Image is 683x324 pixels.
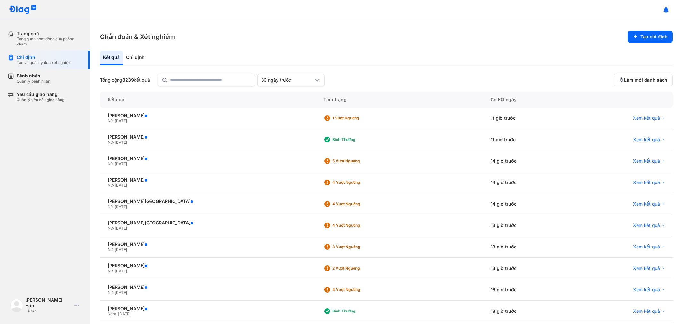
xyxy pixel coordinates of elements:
[633,180,660,185] span: Xem kết quả
[108,161,113,166] span: Nữ
[108,284,308,290] div: [PERSON_NAME]
[113,269,115,273] span: -
[115,183,127,188] span: [DATE]
[633,158,660,164] span: Xem kết quả
[17,73,50,79] div: Bệnh nhân
[483,172,571,193] div: 14 giờ trước
[108,306,308,312] div: [PERSON_NAME]
[10,299,23,312] img: logo
[108,177,308,183] div: [PERSON_NAME]
[118,312,131,316] span: [DATE]
[113,290,115,295] span: -
[633,137,660,142] span: Xem kết quả
[17,97,64,102] div: Quản lý yêu cầu giao hàng
[483,236,571,258] div: 13 giờ trước
[108,269,113,273] span: Nữ
[108,241,308,247] div: [PERSON_NAME]
[483,150,571,172] div: 14 giờ trước
[483,279,571,301] div: 16 giờ trước
[25,309,72,314] div: Lễ tân
[25,297,72,309] div: [PERSON_NAME] Hợp
[108,290,113,295] span: Nữ
[332,201,384,207] div: 4 Vượt ngưỡng
[113,226,115,231] span: -
[17,31,82,36] div: Trang chủ
[115,269,127,273] span: [DATE]
[633,223,660,228] span: Xem kết quả
[633,115,660,121] span: Xem kết quả
[332,244,384,249] div: 3 Vượt ngưỡng
[614,74,673,86] button: Làm mới danh sách
[332,158,384,164] div: 5 Vượt ngưỡng
[108,312,116,316] span: Nam
[17,92,64,97] div: Yêu cầu giao hàng
[17,36,82,47] div: Tổng quan hoạt động của phòng khám
[113,118,115,123] span: -
[113,204,115,209] span: -
[100,77,150,83] div: Tổng cộng kết quả
[9,5,37,15] img: logo
[113,183,115,188] span: -
[115,290,127,295] span: [DATE]
[17,54,72,60] div: Chỉ định
[108,118,113,123] span: Nữ
[332,180,384,185] div: 4 Vượt ngưỡng
[113,140,115,145] span: -
[332,287,384,292] div: 4 Vượt ngưỡng
[100,92,316,108] div: Kết quả
[332,309,384,314] div: Bình thường
[633,244,660,250] span: Xem kết quả
[108,220,308,226] div: [PERSON_NAME][GEOGRAPHIC_DATA]
[108,134,308,140] div: [PERSON_NAME]
[116,312,118,316] span: -
[115,161,127,166] span: [DATE]
[624,77,667,83] span: Làm mới danh sách
[115,204,127,209] span: [DATE]
[115,226,127,231] span: [DATE]
[483,193,571,215] div: 14 giờ trước
[108,198,308,204] div: [PERSON_NAME][GEOGRAPHIC_DATA]
[633,308,660,314] span: Xem kết quả
[633,287,660,293] span: Xem kết quả
[115,118,127,123] span: [DATE]
[332,223,384,228] div: 4 Vượt ngưỡng
[100,32,175,41] h3: Chẩn đoán & Xét nghiệm
[332,137,384,142] div: Bình thường
[115,247,127,252] span: [DATE]
[332,116,384,121] div: 1 Vượt ngưỡng
[123,51,148,65] div: Chỉ định
[113,161,115,166] span: -
[483,301,571,322] div: 18 giờ trước
[332,266,384,271] div: 2 Vượt ngưỡng
[108,247,113,252] span: Nữ
[108,183,113,188] span: Nữ
[100,51,123,65] div: Kết quả
[633,265,660,271] span: Xem kết quả
[483,108,571,129] div: 11 giờ trước
[108,263,308,269] div: [PERSON_NAME]
[483,215,571,236] div: 13 giờ trước
[261,77,313,83] div: 30 ngày trước
[108,204,113,209] span: Nữ
[113,247,115,252] span: -
[316,92,483,108] div: Tình trạng
[633,201,660,207] span: Xem kết quả
[108,140,113,145] span: Nữ
[115,140,127,145] span: [DATE]
[483,92,571,108] div: Có KQ ngày
[628,31,673,43] button: Tạo chỉ định
[108,226,113,231] span: Nữ
[483,129,571,150] div: 11 giờ trước
[108,113,308,118] div: [PERSON_NAME]
[17,60,72,65] div: Tạo và quản lý đơn xét nghiệm
[108,156,308,161] div: [PERSON_NAME]
[483,258,571,279] div: 13 giờ trước
[122,77,134,83] span: 8239
[17,79,50,84] div: Quản lý bệnh nhân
